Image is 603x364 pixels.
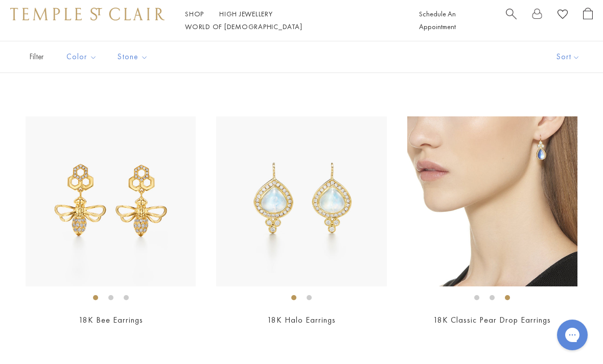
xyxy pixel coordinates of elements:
a: ShopShop [185,9,204,18]
nav: Main navigation [185,8,396,33]
img: 18K Classic Pear Drop Earrings [407,116,577,286]
a: 18K Classic Pear Drop Earrings [433,314,551,325]
img: 18K Bee Earrings [26,116,196,286]
a: Schedule An Appointment [419,9,456,31]
img: Temple St. Clair [10,8,165,20]
a: Open Shopping Bag [583,8,593,33]
a: World of [DEMOGRAPHIC_DATA]World of [DEMOGRAPHIC_DATA] [185,22,302,31]
a: 18K Bee Earrings [79,314,143,325]
a: View Wishlist [558,8,568,23]
button: Color [59,45,105,68]
a: Search [506,8,517,33]
a: High JewelleryHigh Jewellery [219,9,273,18]
a: 18K Halo Earrings [267,314,336,325]
button: Stone [110,45,156,68]
span: Stone [112,51,156,63]
iframe: Gorgias live chat messenger [552,316,593,354]
button: Show sort by [534,41,603,72]
img: 18K Halo Earrings [216,116,386,286]
span: Color [61,51,105,63]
